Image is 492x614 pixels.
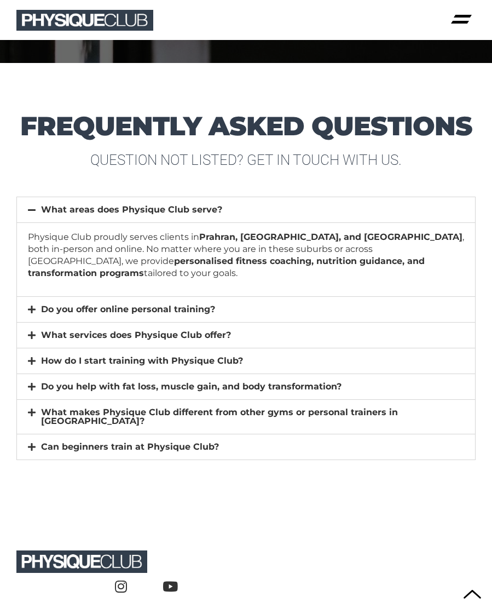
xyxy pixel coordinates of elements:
h3: Question not listed? get in touch with us. [16,151,476,169]
a: Do you help with fat loss, muscle gain, and body transformation? [41,381,341,392]
h1: frequently asked questions [16,107,476,145]
strong: personalised fitness coaching, nutrition guidance, and transformation programs [28,256,425,278]
a: What areas does Physique Club serve? [41,204,222,215]
a: Do you offer online personal training? [41,304,215,314]
a: Can beginners train at Physique Club? [41,441,219,452]
a: What makes Physique Club different from other gyms or personal trainers in [GEOGRAPHIC_DATA]? [41,407,398,426]
a: How do I start training with Physique Club? [41,355,243,366]
a: What services does Physique Club offer? [41,330,231,340]
div: Menu Toggle [448,8,476,32]
strong: Prahran, [GEOGRAPHIC_DATA], and [GEOGRAPHIC_DATA] [199,232,462,242]
p: Physique Club proudly serves clients in , both in-person and online. No matter where you are in t... [28,231,464,279]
